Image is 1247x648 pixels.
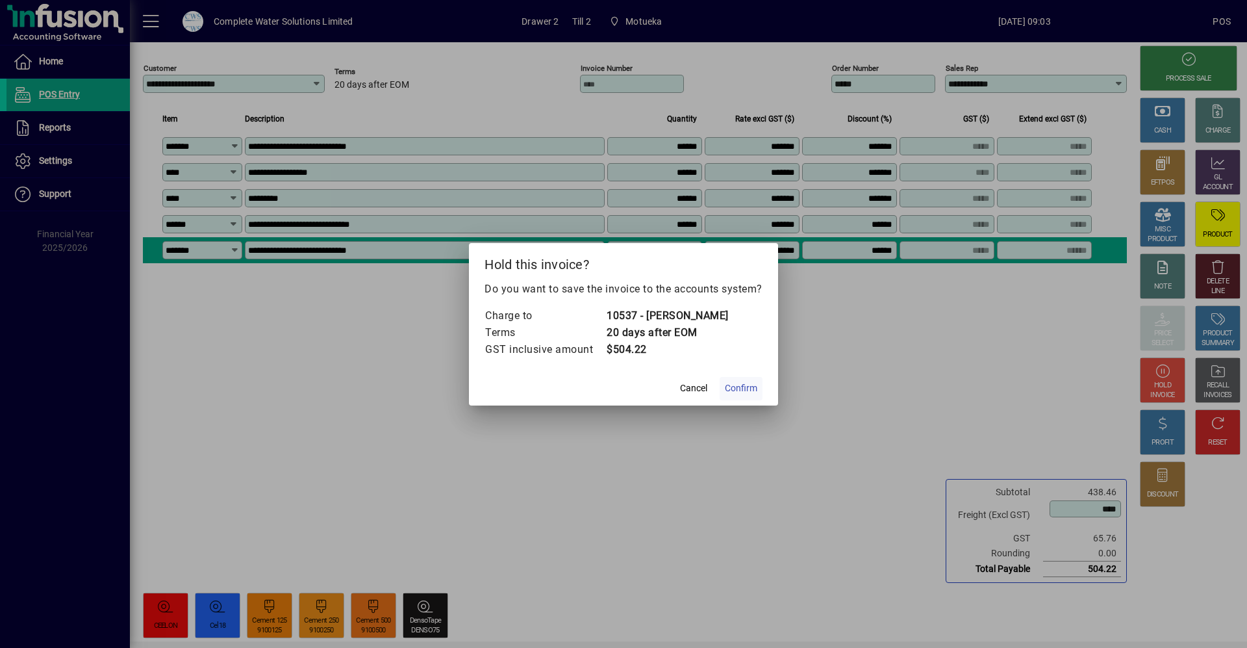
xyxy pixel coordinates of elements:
td: Charge to [485,307,606,324]
h2: Hold this invoice? [469,243,778,281]
span: Cancel [680,382,707,395]
button: Cancel [673,377,714,400]
td: $504.22 [606,341,729,358]
td: 10537 - [PERSON_NAME] [606,307,729,324]
p: Do you want to save the invoice to the accounts system? [485,281,762,297]
button: Confirm [720,377,762,400]
td: GST inclusive amount [485,341,606,358]
td: 20 days after EOM [606,324,729,341]
span: Confirm [725,382,757,395]
td: Terms [485,324,606,341]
